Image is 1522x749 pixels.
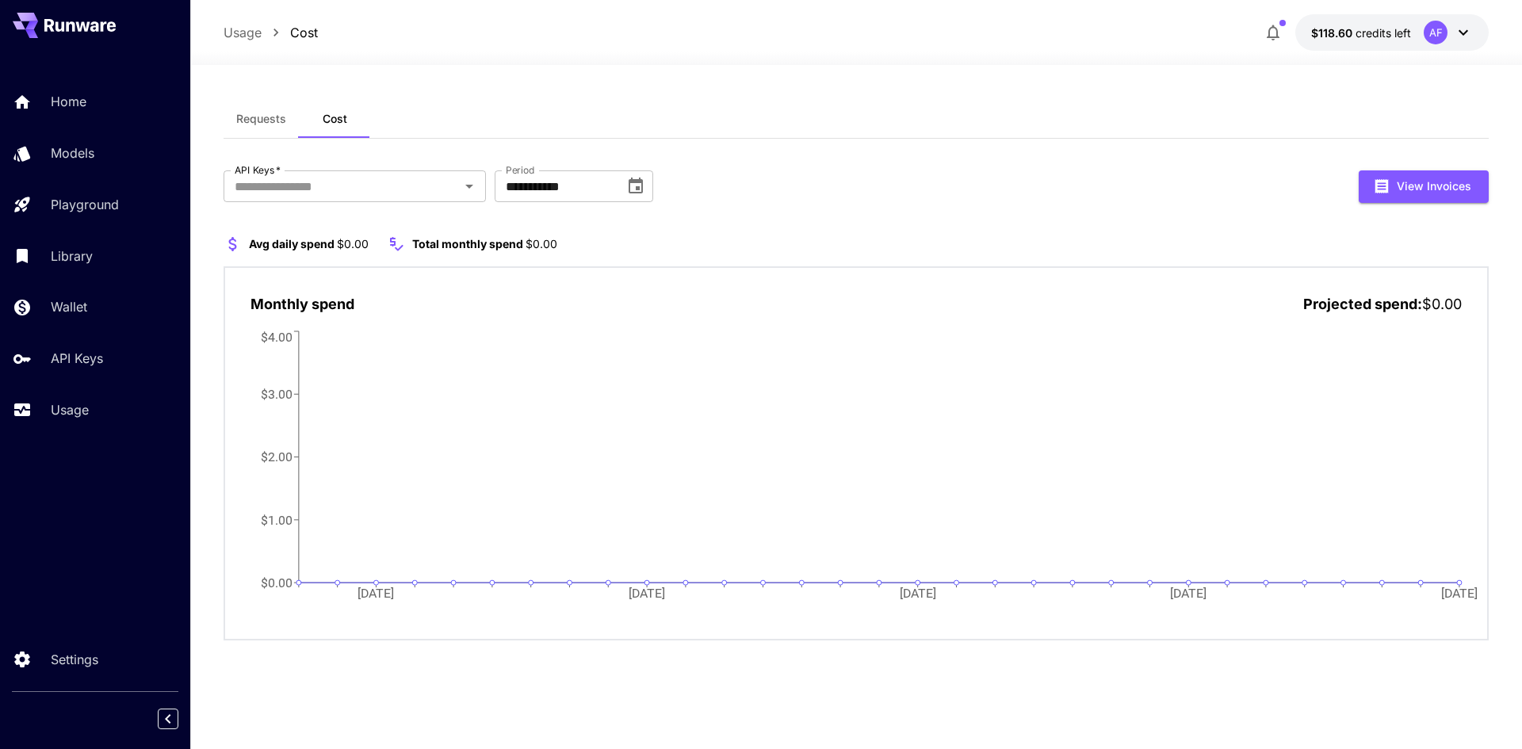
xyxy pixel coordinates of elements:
tspan: $2.00 [261,449,293,464]
p: Usage [51,400,89,419]
a: Usage [224,23,262,42]
p: Monthly spend [250,293,354,315]
button: $118.60265AF [1295,14,1489,51]
tspan: $3.00 [261,387,293,402]
span: $0.00 [1422,296,1462,312]
span: Projected spend: [1303,296,1422,312]
span: $0.00 [526,237,557,250]
tspan: $4.00 [261,329,293,344]
label: API Keys [235,163,281,177]
label: Period [506,163,535,177]
button: Collapse sidebar [158,709,178,729]
a: Cost [290,23,318,42]
tspan: [DATE] [901,586,937,601]
button: Choose date, selected date is Aug 31, 2025 [620,170,652,202]
p: Wallet [51,297,87,316]
span: Cost [323,112,347,126]
span: $0.00 [337,237,369,250]
div: Collapse sidebar [170,705,190,733]
div: AF [1424,21,1447,44]
tspan: [DATE] [1443,586,1479,601]
nav: breadcrumb [224,23,318,42]
tspan: [DATE] [358,586,395,601]
tspan: [DATE] [629,586,666,601]
span: Avg daily spend [249,237,335,250]
p: API Keys [51,349,103,368]
div: $118.60265 [1311,25,1411,41]
p: Playground [51,195,119,214]
tspan: $0.00 [261,575,293,590]
p: Library [51,246,93,266]
p: Settings [51,650,98,669]
tspan: $1.00 [261,512,293,527]
button: Open [458,175,480,197]
tspan: [DATE] [1172,586,1208,601]
p: Home [51,92,86,111]
span: Total monthly spend [412,237,523,250]
button: View Invoices [1359,170,1489,203]
a: View Invoices [1359,178,1489,193]
span: credits left [1356,26,1411,40]
span: Requests [236,112,286,126]
p: Models [51,143,94,162]
span: $118.60 [1311,26,1356,40]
